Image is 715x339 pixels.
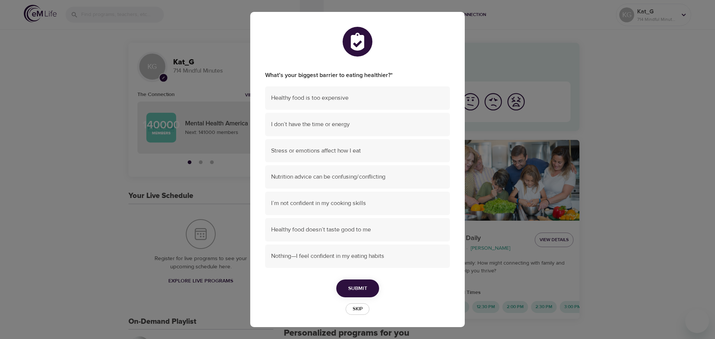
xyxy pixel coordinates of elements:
[348,284,367,293] span: Submit
[349,305,366,313] span: Skip
[271,120,444,129] span: I don’t have the time or energy
[271,226,444,234] span: Healthy food doesn’t taste good to me
[271,147,444,155] span: Stress or emotions affect how I eat
[271,199,444,208] span: I’m not confident in my cooking skills
[265,71,450,80] label: What’s your biggest barrier to eating healthier?
[346,303,369,315] button: Skip
[336,279,379,298] button: Submit
[271,94,444,102] span: Healthy food is too expensive
[271,252,444,260] span: Nothing—I feel confident in my eating habits
[271,173,444,181] span: Nutrition advice can be confusing/conflicting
